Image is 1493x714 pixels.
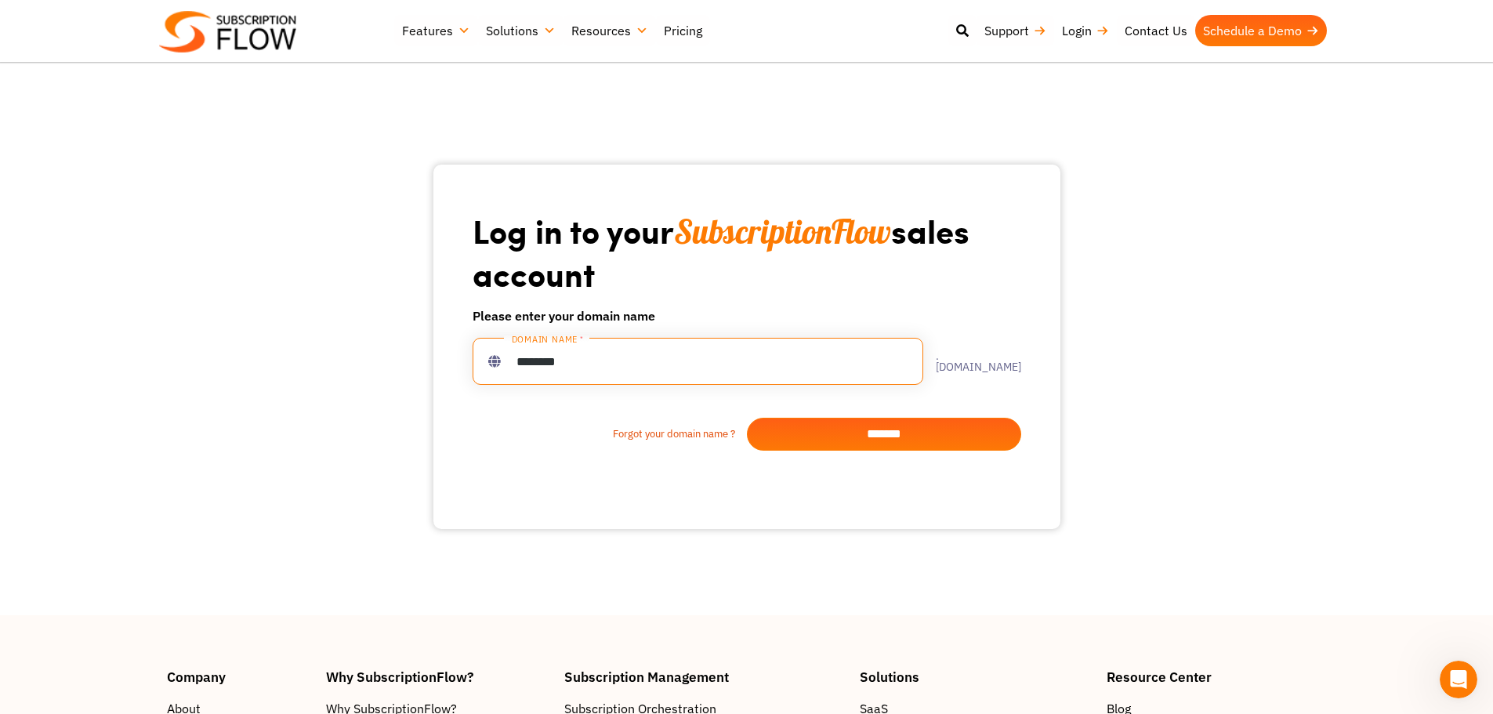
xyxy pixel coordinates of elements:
[167,670,311,683] h4: Company
[1054,15,1117,46] a: Login
[1117,15,1195,46] a: Contact Us
[923,350,1021,372] label: .[DOMAIN_NAME]
[656,15,710,46] a: Pricing
[563,15,656,46] a: Resources
[1440,661,1477,698] iframe: Intercom live chat
[326,670,549,683] h4: Why SubscriptionFlow?
[478,15,563,46] a: Solutions
[674,211,891,252] span: SubscriptionFlow
[1195,15,1327,46] a: Schedule a Demo
[860,670,1091,683] h4: Solutions
[977,15,1054,46] a: Support
[473,306,1021,325] h6: Please enter your domain name
[1107,670,1326,683] h4: Resource Center
[394,15,478,46] a: Features
[473,210,1021,294] h1: Log in to your sales account
[564,670,845,683] h4: Subscription Management
[473,426,747,442] a: Forgot your domain name ?
[159,11,296,53] img: Subscriptionflow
